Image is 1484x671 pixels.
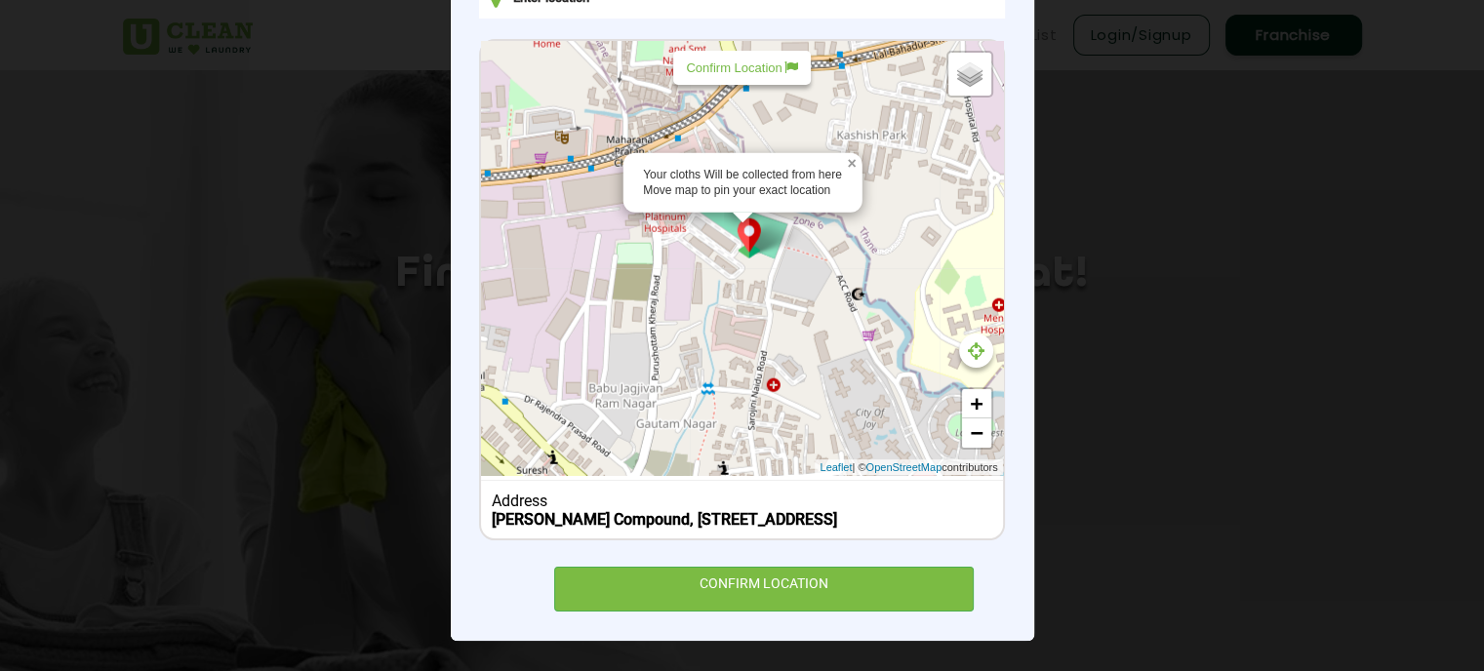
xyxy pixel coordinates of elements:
[554,567,975,611] div: CONFIRM LOCATION
[962,418,991,448] a: Zoom out
[948,53,991,96] a: Layers
[492,492,992,510] div: Address
[962,389,991,418] a: Zoom in
[815,459,1002,476] div: | © contributors
[686,60,797,75] p: Confirm Location
[643,166,843,199] div: Your cloths Will be collected from here Move map to pin your exact location
[492,510,837,529] b: [PERSON_NAME] Compound, [STREET_ADDRESS]
[865,459,942,476] a: OpenStreetMap
[820,459,852,476] a: Leaflet
[845,152,862,166] a: ×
